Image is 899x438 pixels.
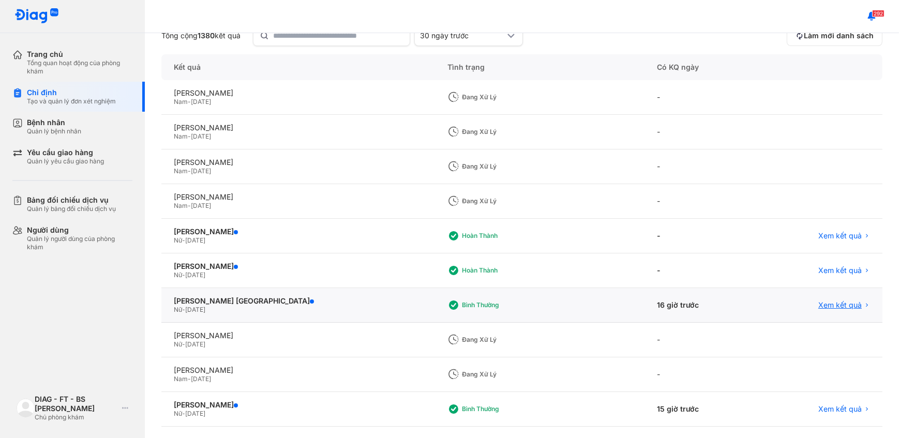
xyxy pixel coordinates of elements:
span: Làm mới danh sách [804,31,874,40]
span: Nữ [174,271,182,279]
div: - [645,357,755,392]
span: [DATE] [185,340,205,348]
span: Nữ [174,306,182,313]
span: Xem kết quả [818,404,862,414]
span: [DATE] [185,306,205,313]
div: [PERSON_NAME] [GEOGRAPHIC_DATA] [174,296,423,306]
div: 15 giờ trước [645,392,755,427]
div: Đang xử lý [462,93,545,101]
div: Kết quả [161,54,435,80]
div: [PERSON_NAME] [174,123,423,132]
div: - [645,149,755,184]
div: [PERSON_NAME] [174,192,423,202]
span: - [188,167,191,175]
span: Nam [174,375,188,383]
span: [DATE] [185,410,205,417]
div: Đang xử lý [462,128,545,136]
img: logo [17,399,35,417]
span: - [188,98,191,105]
span: Nam [174,98,188,105]
span: Nam [174,167,188,175]
div: Quản lý yêu cầu giao hàng [27,157,104,165]
span: Nữ [174,236,182,244]
span: [DATE] [191,167,211,175]
div: Người dùng [27,225,132,235]
span: Xem kết quả [818,300,862,310]
img: logo [14,8,59,24]
span: - [188,375,191,383]
div: Hoàn thành [462,266,545,275]
div: 30 ngày trước [420,31,505,40]
div: Bệnh nhân [27,118,81,127]
div: Đang xử lý [462,162,545,171]
span: - [182,306,185,313]
div: [PERSON_NAME] [174,88,423,98]
div: [PERSON_NAME] [174,331,423,340]
span: Nam [174,132,188,140]
div: [PERSON_NAME] [174,227,423,236]
span: - [188,132,191,140]
div: - [645,80,755,115]
div: Có KQ ngày [645,54,755,80]
div: Chủ phòng khám [35,413,118,421]
span: 292 [872,10,885,17]
div: Đang xử lý [462,336,545,344]
div: Tình trạng [435,54,645,80]
div: Chỉ định [27,88,116,97]
div: Yêu cầu giao hàng [27,148,104,157]
div: Tổng quan hoạt động của phòng khám [27,59,132,75]
span: Xem kết quả [818,266,862,275]
div: [PERSON_NAME] [174,366,423,375]
div: Đang xử lý [462,197,545,205]
span: - [182,340,185,348]
span: Nam [174,202,188,209]
div: - [645,323,755,357]
span: [DATE] [191,375,211,383]
span: Nữ [174,410,182,417]
div: Trang chủ [27,50,132,59]
div: [PERSON_NAME] [174,400,423,410]
div: - [645,115,755,149]
span: [DATE] [191,132,211,140]
span: 1380 [198,31,215,40]
span: [DATE] [185,236,205,244]
span: [DATE] [185,271,205,279]
div: [PERSON_NAME] [174,262,423,271]
span: [DATE] [191,98,211,105]
div: Bình thường [462,301,545,309]
span: - [188,202,191,209]
div: Quản lý người dùng của phòng khám [27,235,132,251]
span: Nữ [174,340,182,348]
div: Quản lý bệnh nhân [27,127,81,135]
div: Đang xử lý [462,370,545,379]
div: Quản lý bảng đối chiếu dịch vụ [27,205,116,213]
div: - [645,219,755,253]
span: Xem kết quả [818,231,862,240]
div: Tổng cộng kết quả [161,31,241,40]
span: - [182,271,185,279]
span: [DATE] [191,202,211,209]
div: Bình thường [462,405,545,413]
span: - [182,236,185,244]
div: Tạo và quản lý đơn xét nghiệm [27,97,116,105]
div: Hoàn thành [462,232,545,240]
div: 16 giờ trước [645,288,755,323]
div: [PERSON_NAME] [174,158,423,167]
div: DIAG - FT - BS [PERSON_NAME] [35,395,118,413]
div: Bảng đối chiếu dịch vụ [27,195,116,205]
div: - [645,184,755,219]
button: Làm mới danh sách [787,25,882,46]
div: - [645,253,755,288]
span: - [182,410,185,417]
